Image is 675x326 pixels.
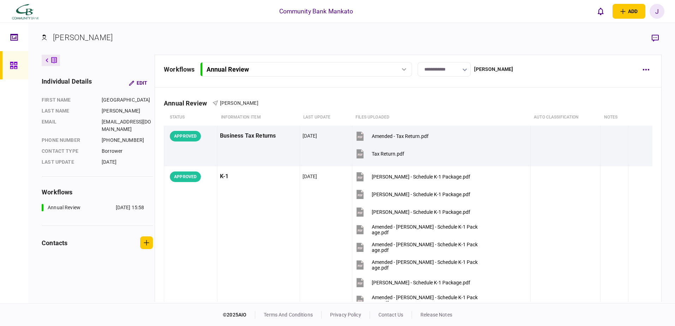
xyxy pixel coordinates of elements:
div: [DATE] 15:58 [116,204,144,211]
th: Files uploaded [352,109,530,126]
div: © 2025 AIO [223,311,255,319]
th: Information item [217,109,300,126]
button: Annual Review [200,62,412,77]
div: last update [42,158,95,166]
a: contact us [378,312,403,318]
div: [DATE] [303,173,317,180]
div: contacts [42,238,67,248]
div: workflows [42,187,153,197]
div: [PERSON_NAME] [474,66,513,73]
div: Amended - Lucas Heller - Schedule K-1 Package.pdf [372,224,478,235]
div: First name [42,96,95,104]
img: client company logo [11,2,40,20]
div: Trevor Baumgartner - Schedule K-1 Package.pdf [372,280,470,285]
button: J [650,4,664,19]
div: K-1 [220,169,297,185]
div: [PERSON_NAME] [102,107,153,115]
div: Amended - Tax Return.pdf [372,133,429,139]
div: Contact type [42,147,95,155]
div: Last name [42,107,95,115]
div: Annual Review [207,66,249,73]
div: Lucas Heller - Schedule K-1 Package.pdf [372,192,470,197]
div: [DATE] [102,158,153,166]
button: Lucas Heller - Schedule K-1 Package.pdf [355,186,470,202]
button: Nathan Mcvenes - Schedule K-1 Package.pdf [355,204,470,220]
div: workflows [164,65,195,74]
button: Amended - Devon Baumgartner - Schedule K-1 Package.pdf [355,257,478,273]
th: auto classification [530,109,601,126]
button: Devon Baumgartner - Schedule K-1 Package.pdf [355,169,470,185]
div: [GEOGRAPHIC_DATA] [102,96,153,104]
span: [PERSON_NAME] [220,100,258,106]
button: Amended - Tax Return.pdf [355,128,429,144]
button: open notifications list [593,4,608,19]
a: release notes [420,312,452,318]
button: Amended - Lucas Heller - Schedule K-1 Package.pdf [355,222,478,237]
div: [EMAIL_ADDRESS][DOMAIN_NAME] [102,118,153,133]
div: Annual Review [48,204,80,211]
div: Tax Return.pdf [372,151,404,157]
div: [PHONE_NUMBER] [102,137,153,144]
button: Trevor Baumgartner - Schedule K-1 Package.pdf [355,274,470,290]
div: Amended - Devon Baumgartner - Schedule K-1 Package.pdf [372,259,478,271]
a: Annual Review[DATE] 15:58 [42,204,144,211]
button: Amended - Nathan Mcvenes - Schedule K-1 Package.pdf [355,239,478,255]
button: open adding identity options [613,4,645,19]
th: status [164,109,217,126]
div: Nathan Mcvenes - Schedule K-1 Package.pdf [372,209,470,215]
th: notes [601,109,628,126]
div: Devon Baumgartner - Schedule K-1 Package.pdf [372,174,470,180]
div: Borrower [102,147,153,155]
a: terms and conditions [264,312,313,318]
div: Amended - Nathan Mcvenes - Schedule K-1 Package.pdf [372,242,478,253]
div: Amended - Trevor Baumgartner - Schedule K-1 Package.pdf [372,295,478,306]
div: Annual Review [164,99,213,107]
button: Edit [123,77,153,89]
div: individual details [42,77,92,89]
div: [DATE] [303,132,317,139]
div: APPROVED [170,131,201,141]
button: Amended - Trevor Baumgartner - Schedule K-1 Package.pdf [355,292,478,308]
div: Community Bank Mankato [279,7,353,16]
div: [PERSON_NAME] [53,32,113,43]
div: email [42,118,95,133]
div: phone number [42,137,95,144]
div: Business Tax Returns [220,128,297,144]
button: Tax Return.pdf [355,146,404,162]
th: last update [300,109,352,126]
a: privacy policy [330,312,361,318]
div: APPROVED [170,171,201,182]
